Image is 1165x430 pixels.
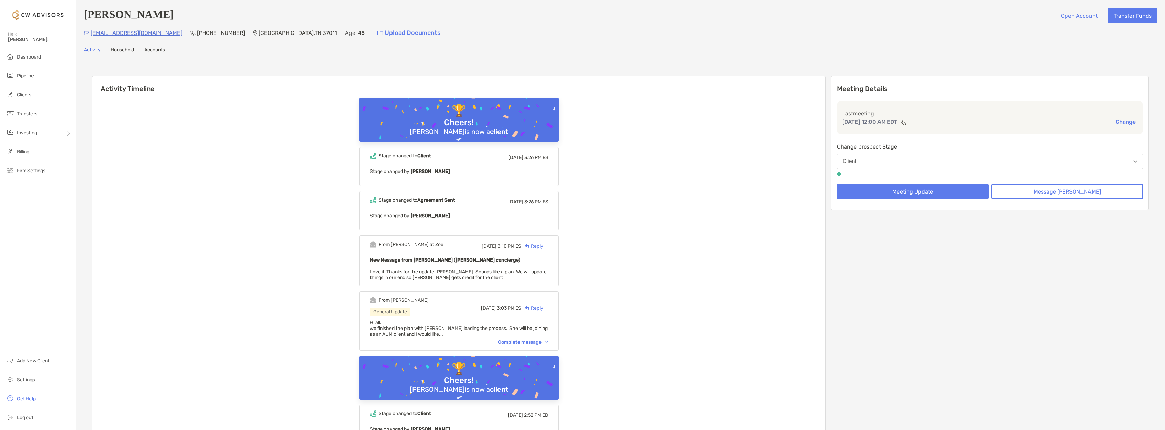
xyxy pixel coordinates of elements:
[17,396,36,402] span: Get Help
[837,184,989,199] button: Meeting Update
[370,167,548,176] p: Stage changed by:
[377,31,383,36] img: button icon
[17,111,37,117] span: Transfers
[508,412,523,418] span: [DATE]
[837,154,1143,169] button: Client
[17,149,29,155] span: Billing
[842,109,1138,118] p: Last meeting
[991,184,1143,199] button: Message [PERSON_NAME]
[481,305,496,311] span: [DATE]
[508,155,523,160] span: [DATE]
[407,385,511,393] div: [PERSON_NAME] is now a
[17,73,34,79] span: Pipeline
[8,37,71,42] span: [PERSON_NAME]!
[525,306,530,310] img: Reply icon
[358,29,365,37] p: 45
[441,118,476,128] div: Cheers!
[508,199,523,205] span: [DATE]
[6,71,14,80] img: pipeline icon
[545,341,548,343] img: Chevron icon
[379,197,455,203] div: Stage changed to
[370,197,376,203] img: Event icon
[525,244,530,248] img: Reply icon
[84,8,174,23] h4: [PERSON_NAME]
[407,128,511,136] div: [PERSON_NAME] is now a
[1056,8,1103,23] button: Open Account
[370,410,376,417] img: Event icon
[111,47,134,54] a: Household
[900,119,906,125] img: communication type
[6,375,14,383] img: settings icon
[6,413,14,421] img: logout icon
[411,213,450,219] b: [PERSON_NAME]
[345,29,355,37] p: Age
[482,243,496,249] span: [DATE]
[359,98,559,156] img: Confetti
[91,29,182,37] p: [EMAIL_ADDRESS][DOMAIN_NAME]
[6,109,14,117] img: transfers icon
[84,31,89,35] img: Email Icon
[17,92,31,98] span: Clients
[379,411,431,416] div: Stage changed to
[370,269,547,280] span: Love it! Thanks for the update [PERSON_NAME]. Sounds like a plan. We will update things in our en...
[373,26,445,40] a: Upload Documents
[497,305,521,311] span: 3:03 PM ES
[497,243,521,249] span: 3:10 PM ES
[370,211,548,220] p: Stage changed by:
[370,308,410,316] div: General Update
[417,197,455,203] b: Agreement Sent
[84,47,101,54] a: Activity
[1114,118,1138,126] button: Change
[521,304,543,312] div: Reply
[370,320,548,337] span: Hi all, we finished the plan with [PERSON_NAME] leading the process. She will be joining as an AU...
[17,415,33,421] span: Log out
[1108,8,1157,23] button: Transfer Funds
[370,257,520,263] b: New Message from [PERSON_NAME] ([PERSON_NAME] concierge)
[253,30,257,36] img: Location Icon
[17,358,49,364] span: Add New Client
[379,153,431,159] div: Stage changed to
[843,158,856,164] div: Client
[521,243,543,250] div: Reply
[144,47,165,54] a: Accounts
[379,297,429,303] div: From [PERSON_NAME]
[370,241,376,248] img: Event icon
[417,153,431,159] b: Client
[449,104,469,118] div: 🏆
[370,297,376,303] img: Event icon
[837,85,1143,93] p: Meeting Details
[17,377,35,383] span: Settings
[359,356,559,414] img: Confetti
[524,155,548,160] span: 3:26 PM ES
[6,52,14,61] img: dashboard icon
[17,54,41,60] span: Dashboard
[190,30,196,36] img: Phone Icon
[6,128,14,136] img: investing icon
[17,130,37,136] span: Investing
[6,90,14,98] img: clients icon
[92,76,825,93] h6: Activity Timeline
[259,29,337,37] p: [GEOGRAPHIC_DATA] , TN , 37011
[441,376,476,385] div: Cheers!
[837,142,1143,151] p: Change prospect Stage
[411,168,450,174] b: [PERSON_NAME]
[6,147,14,155] img: billing icon
[490,385,508,393] b: client
[842,118,897,126] p: [DATE] 12:00 AM EDT
[6,356,14,364] img: add_new_client icon
[1133,160,1137,163] img: Open dropdown arrow
[197,29,245,37] p: [PHONE_NUMBER]
[370,153,376,159] img: Event icon
[8,3,67,27] img: Zoe Logo
[498,339,548,345] div: Complete message
[524,412,548,418] span: 2:52 PM ED
[6,166,14,174] img: firm-settings icon
[524,199,548,205] span: 3:26 PM ES
[837,172,841,176] img: tooltip
[379,242,443,247] div: From [PERSON_NAME] at Zoe
[6,394,14,402] img: get-help icon
[17,168,45,174] span: Firm Settings
[417,411,431,416] b: Client
[449,362,469,376] div: 🏆
[490,128,508,136] b: client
